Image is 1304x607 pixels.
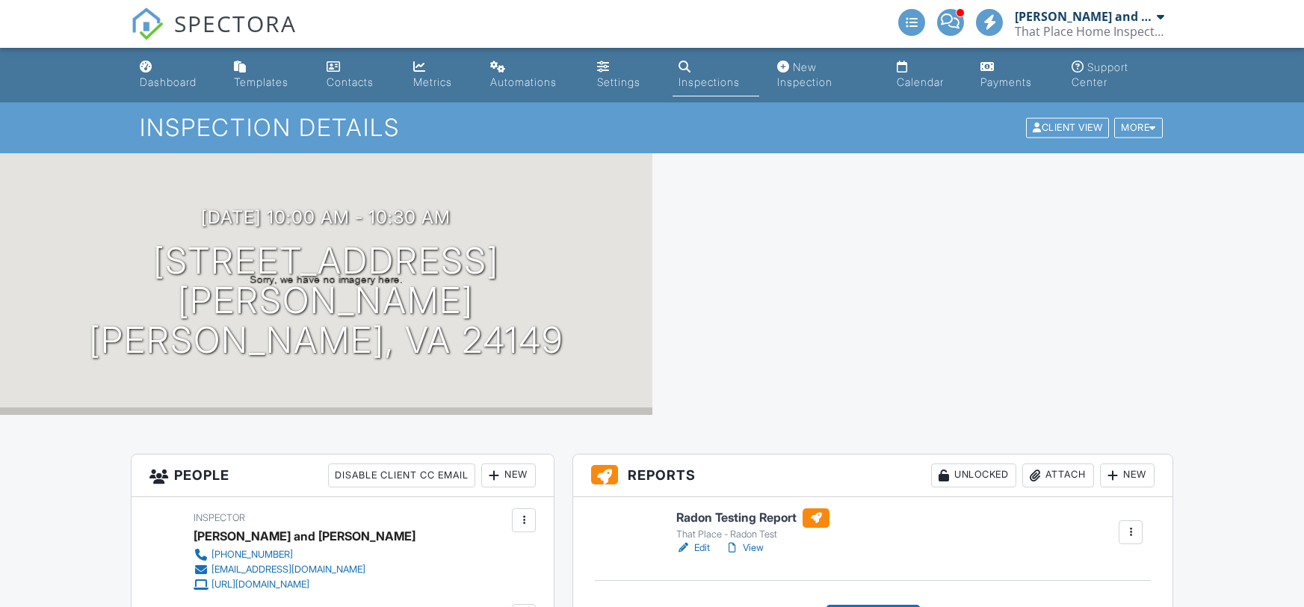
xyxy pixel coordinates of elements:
[1066,54,1171,96] a: Support Center
[897,76,944,88] div: Calendar
[413,76,452,88] div: Metrics
[484,54,579,96] a: Automations (Advanced)
[194,577,404,592] a: [URL][DOMAIN_NAME]
[131,20,297,52] a: SPECTORA
[490,76,557,88] div: Automations
[676,540,710,555] a: Edit
[201,207,451,227] h3: [DATE] 10:00 am - 10:30 am
[974,54,1054,96] a: Payments
[211,579,309,591] div: [URL][DOMAIN_NAME]
[481,463,536,487] div: New
[131,7,164,40] img: The Best Home Inspection Software - Spectora
[673,54,759,96] a: Inspections
[194,512,245,523] span: Inspector
[194,562,404,577] a: [EMAIL_ADDRESS][DOMAIN_NAME]
[1025,121,1113,132] a: Client View
[777,61,832,88] div: New Inspection
[140,114,1164,141] h1: Inspection Details
[132,455,554,497] h3: People
[194,525,415,547] div: [PERSON_NAME] and [PERSON_NAME]
[211,564,365,576] div: [EMAIL_ADDRESS][DOMAIN_NAME]
[211,549,293,561] div: [PHONE_NUMBER]
[679,76,740,88] div: Inspections
[407,54,472,96] a: Metrics
[1114,118,1163,138] div: More
[24,241,628,360] h1: [STREET_ADDRESS][PERSON_NAME] [PERSON_NAME], VA 24149
[134,54,217,96] a: Dashboard
[328,463,475,487] div: Disable Client CC Email
[194,547,404,562] a: [PHONE_NUMBER]
[327,76,374,88] div: Contacts
[591,54,661,96] a: Settings
[676,508,829,541] a: Radon Testing Report That Place - Radon Test
[1015,9,1153,24] div: [PERSON_NAME] and [PERSON_NAME]
[1100,463,1155,487] div: New
[1072,61,1128,88] div: Support Center
[234,76,288,88] div: Templates
[228,54,309,96] a: Templates
[931,463,1016,487] div: Unlocked
[321,54,395,96] a: Contacts
[1015,24,1164,39] div: That Place Home Inspections, LLC
[597,76,640,88] div: Settings
[980,76,1032,88] div: Payments
[676,508,829,528] h6: Radon Testing Report
[573,455,1172,497] h3: Reports
[676,529,829,540] div: That Place - Radon Test
[140,76,197,88] div: Dashboard
[1026,118,1109,138] div: Client View
[725,540,764,555] a: View
[174,7,297,39] span: SPECTORA
[771,54,879,96] a: New Inspection
[1022,463,1094,487] div: Attach
[891,54,962,96] a: Calendar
